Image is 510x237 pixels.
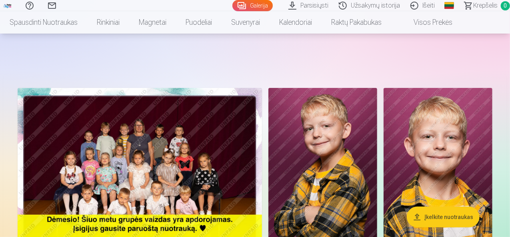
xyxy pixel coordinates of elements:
a: Puodeliai [176,11,222,34]
span: Krepšelis [473,1,498,10]
a: Suvenyrai [222,11,270,34]
img: /fa2 [3,3,12,8]
a: Visos prekės [391,11,462,34]
a: Magnetai [129,11,176,34]
a: Kalendoriai [270,11,322,34]
button: Įkelkite nuotraukas [407,207,480,227]
a: Raktų pakabukas [322,11,391,34]
a: Rinkiniai [87,11,129,34]
span: 0 [501,1,510,10]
